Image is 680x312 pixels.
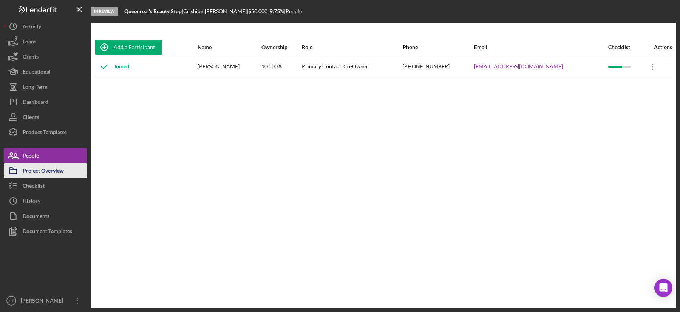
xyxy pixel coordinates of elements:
[4,193,87,209] button: History
[474,44,608,50] div: Email
[403,44,473,50] div: Phone
[4,224,87,239] button: Document Templates
[4,209,87,224] button: Documents
[124,8,183,14] div: |
[474,63,563,70] a: [EMAIL_ADDRESS][DOMAIN_NAME]
[4,19,87,34] button: Activity
[95,40,162,55] button: Add a Participant
[4,79,87,94] button: Long-Term
[23,224,72,241] div: Document Templates
[23,94,48,111] div: Dashboard
[91,7,118,16] div: In Review
[23,178,45,195] div: Checklist
[23,34,36,51] div: Loans
[23,19,41,36] div: Activity
[608,44,643,50] div: Checklist
[95,57,129,76] div: Joined
[4,293,87,308] button: PT[PERSON_NAME]
[4,163,87,178] button: Project Overview
[4,178,87,193] button: Checklist
[4,64,87,79] button: Educational
[23,79,48,96] div: Long-Term
[4,125,87,140] button: Product Templates
[114,40,155,55] div: Add a Participant
[23,148,39,165] div: People
[23,125,67,142] div: Product Templates
[654,279,672,297] div: Open Intercom Messenger
[23,110,39,127] div: Clients
[23,163,64,180] div: Project Overview
[284,8,302,14] div: | People
[4,148,87,163] button: People
[4,49,87,64] button: Grants
[19,293,68,310] div: [PERSON_NAME]
[198,44,261,50] div: Name
[124,8,182,14] b: Queenreal's Beauty Stop
[261,44,301,50] div: Ownership
[4,94,87,110] button: Dashboard
[23,209,49,226] div: Documents
[23,64,51,81] div: Educational
[261,57,301,76] div: 100.00%
[248,8,267,14] span: $50,000
[643,44,672,50] div: Actions
[302,44,402,50] div: Role
[9,299,14,303] text: PT
[270,8,284,14] div: 9.75 %
[23,49,39,66] div: Grants
[302,57,402,76] div: Primary Contact, Co-Owner
[183,8,248,14] div: Crishion [PERSON_NAME] |
[23,193,40,210] div: History
[403,57,473,76] div: [PHONE_NUMBER]
[4,34,87,49] button: Loans
[4,110,87,125] button: Clients
[198,57,261,76] div: [PERSON_NAME]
